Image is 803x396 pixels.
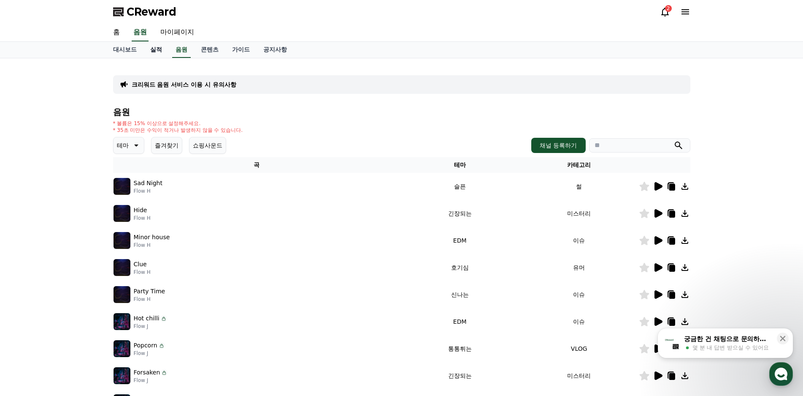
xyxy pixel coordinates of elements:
[519,173,639,200] td: 썰
[106,24,127,41] a: 홈
[519,200,639,227] td: 미스터리
[109,268,162,289] a: 설정
[519,308,639,335] td: 이슈
[194,42,225,58] a: 콘텐츠
[134,350,165,357] p: Flow J
[519,227,639,254] td: 이슈
[519,362,639,389] td: 미스터리
[114,367,130,384] img: music
[172,42,191,58] a: 음원
[27,281,32,287] span: 홈
[127,5,176,19] span: CReward
[154,24,201,41] a: 마이페이지
[531,138,585,153] button: 채널 등록하기
[3,268,56,289] a: 홈
[130,281,141,287] span: 설정
[519,254,639,281] td: 유머
[113,107,690,117] h4: 음원
[134,215,151,221] p: Flow H
[113,120,243,127] p: * 볼륨은 15% 이상으로 설정해주세요.
[134,287,165,296] p: Party Time
[400,157,519,173] th: 테마
[114,205,130,222] img: music
[114,178,130,195] img: music
[400,281,519,308] td: 신나는
[113,127,243,134] p: * 35초 미만은 수익이 적거나 발생하지 않을 수 있습니다.
[56,268,109,289] a: 대화
[400,227,519,254] td: EDM
[519,157,639,173] th: 카테고리
[117,139,129,151] p: 테마
[189,137,226,154] button: 쇼핑사운드
[114,340,130,357] img: music
[225,42,257,58] a: 가이드
[134,242,170,249] p: Flow H
[134,341,157,350] p: Popcorn
[132,24,149,41] a: 음원
[113,137,144,154] button: 테마
[106,42,143,58] a: 대시보드
[134,377,168,384] p: Flow J
[151,137,182,154] button: 즐겨찾기
[134,233,170,242] p: Minor house
[400,362,519,389] td: 긴장되는
[257,42,294,58] a: 공지사항
[134,314,160,323] p: Hot chilli
[519,335,639,362] td: VLOG
[134,368,160,377] p: Forsaken
[665,5,672,12] div: 2
[132,80,236,89] a: 크리워드 음원 서비스 이용 시 유의사항
[400,308,519,335] td: EDM
[400,254,519,281] td: 호기심
[114,232,130,249] img: music
[113,157,400,173] th: 곡
[114,313,130,330] img: music
[400,335,519,362] td: 통통튀는
[519,281,639,308] td: 이슈
[134,260,147,269] p: Clue
[134,188,162,194] p: Flow H
[143,42,169,58] a: 실적
[134,269,151,276] p: Flow H
[400,200,519,227] td: 긴장되는
[114,286,130,303] img: music
[134,323,167,330] p: Flow J
[114,259,130,276] img: music
[660,7,670,17] a: 2
[113,5,176,19] a: CReward
[134,206,147,215] p: Hide
[77,281,87,288] span: 대화
[134,296,165,303] p: Flow H
[134,179,162,188] p: Sad Night
[400,173,519,200] td: 슬픈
